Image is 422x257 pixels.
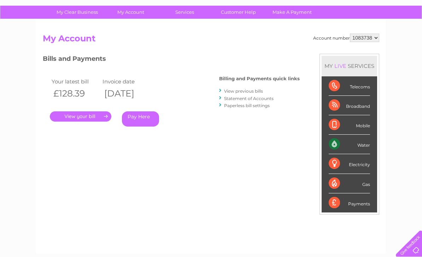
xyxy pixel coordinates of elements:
td: Invoice date [101,77,152,86]
a: Services [156,6,214,19]
a: My Clear Business [48,6,106,19]
a: . [50,111,111,122]
a: Water [298,30,311,35]
a: My Account [102,6,160,19]
a: Statement of Accounts [224,96,274,101]
div: Mobile [329,115,370,135]
div: Electricity [329,154,370,174]
a: Contact [375,30,392,35]
div: Payments [329,193,370,212]
a: Log out [399,30,415,35]
div: Broadband [329,96,370,115]
td: Your latest bill [50,77,101,86]
div: Clear Business is a trading name of Verastar Limited (registered in [GEOGRAPHIC_DATA] No. 3667643... [45,4,379,34]
div: Water [329,135,370,154]
img: logo.png [15,18,51,40]
h2: My Account [43,34,379,47]
h4: Billing and Payments quick links [219,76,300,81]
a: Telecoms [335,30,356,35]
div: Account number [313,34,379,42]
th: £128.39 [50,86,101,101]
div: LIVE [333,63,348,69]
a: View previous bills [224,88,263,94]
th: [DATE] [101,86,152,101]
div: Telecoms [329,76,370,96]
div: Gas [329,174,370,193]
a: Energy [315,30,331,35]
a: Paperless bill settings [224,103,270,108]
h3: Bills and Payments [43,54,300,66]
a: Customer Help [209,6,268,19]
div: MY SERVICES [322,56,377,76]
a: Pay Here [122,111,159,127]
a: 0333 014 3131 [289,4,338,12]
a: Blog [361,30,371,35]
a: Make A Payment [263,6,321,19]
